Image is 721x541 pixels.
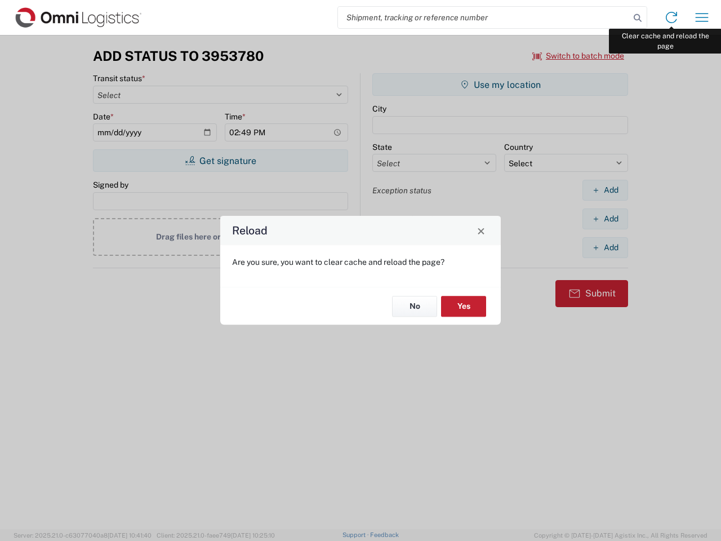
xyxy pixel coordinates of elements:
h4: Reload [232,223,268,239]
button: Close [473,223,489,238]
button: Yes [441,296,486,317]
p: Are you sure, you want to clear cache and reload the page? [232,257,489,267]
button: No [392,296,437,317]
input: Shipment, tracking or reference number [338,7,630,28]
